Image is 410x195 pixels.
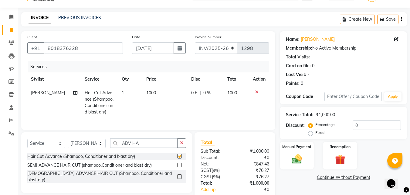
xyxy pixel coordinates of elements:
div: Discount: [196,155,235,161]
div: ( ) [196,174,235,180]
th: Qty [118,72,143,86]
a: [PERSON_NAME] [301,36,335,43]
label: Percentage [315,122,335,127]
span: 1 [122,90,124,96]
div: ₹1,000.00 [235,148,274,155]
th: Price [143,72,188,86]
a: Continue Without Payment [281,174,406,181]
div: Last Visit: [286,71,306,78]
span: | [200,90,201,96]
div: 0 [301,80,303,87]
th: Service [81,72,118,86]
span: [PERSON_NAME] [31,90,65,96]
label: Manual Payment [282,144,311,150]
label: Client [27,34,37,40]
span: 9% [213,174,219,179]
div: - [307,71,309,78]
span: 0 % [203,90,211,96]
th: Total [224,72,249,86]
div: No Active Membership [286,45,401,51]
label: Date [132,34,140,40]
div: [DEMOGRAPHIC_DATA] ADVANCE HAIR CUT (Shampoo, Conditioner and blast dry) [27,170,175,183]
button: Create New [340,15,375,24]
label: Invoice Number [195,34,221,40]
span: Total [201,139,215,145]
img: _gift.svg [332,153,348,166]
div: Discount: [286,122,305,129]
div: ₹847.46 [235,161,274,167]
div: ₹0 [235,155,274,161]
span: 9% [213,168,219,173]
div: Net: [196,161,235,167]
span: CGST [201,174,212,179]
a: INVOICE [29,12,51,23]
div: Services [28,61,274,72]
th: Disc [188,72,224,86]
input: Search by Name/Mobile/Email/Code [44,42,123,54]
th: Stylist [27,72,81,86]
input: Search or Scan [110,138,178,148]
span: Hair Cut Advance (Shampoo, Conditioner and blast dry) [85,90,114,115]
div: Sub Total: [196,148,235,155]
div: Points: [286,80,300,87]
a: PREVIOUS INVOICES [58,15,101,20]
div: ( ) [196,167,235,174]
label: Redemption [330,144,351,150]
div: Name: [286,36,300,43]
div: SEMI ADVANCE HAIR CUT (shampoo,Conditioner and blast dry) [27,162,152,169]
div: Card on file: [286,63,311,69]
button: Save [377,15,398,24]
span: 1000 [227,90,237,96]
div: ₹1,000.00 [235,180,274,186]
div: Service Total: [286,112,313,118]
span: 1000 [146,90,156,96]
th: Action [249,72,269,86]
div: Hair Cut Advance (Shampoo, Conditioner and blast dry) [27,153,135,160]
div: ₹76.27 [235,174,274,180]
a: Add Tip [196,186,241,193]
img: _cash.svg [289,153,305,165]
div: ₹1,000.00 [316,112,335,118]
button: Apply [384,92,402,101]
div: Membership: [286,45,312,51]
div: ₹76.27 [235,167,274,174]
iframe: chat widget [385,171,404,189]
div: 0 [312,63,314,69]
div: Coupon Code [286,93,324,100]
span: SGST [201,168,212,173]
div: ₹0 [242,186,274,193]
span: 0 F [191,90,197,96]
button: +91 [27,42,44,54]
div: Total Visits: [286,54,310,60]
label: Fixed [315,130,324,135]
div: Total: [196,180,235,186]
input: Enter Offer / Coupon Code [324,92,382,101]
